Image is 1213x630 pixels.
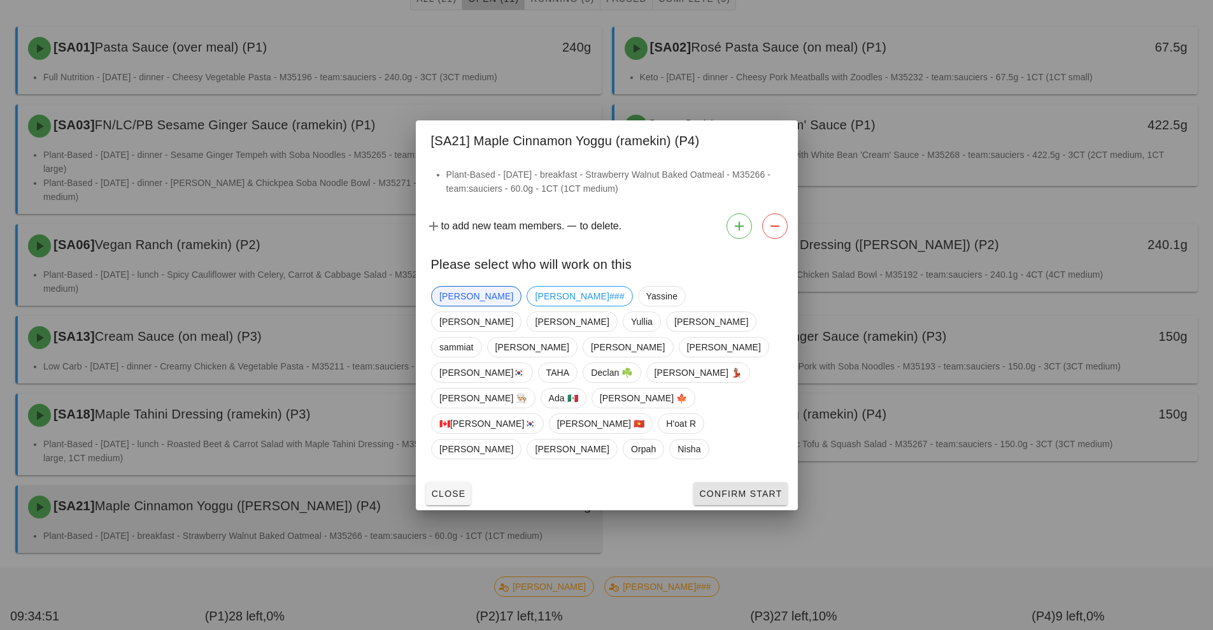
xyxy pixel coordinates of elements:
button: Close [426,482,471,505]
li: Plant-Based - [DATE] - breakfast - Strawberry Walnut Baked Oatmeal - M35266 - team:sauciers - 60.... [446,168,783,196]
span: [PERSON_NAME] 💃🏽 [654,363,742,382]
span: [PERSON_NAME] [495,338,569,357]
span: [PERSON_NAME] [686,338,760,357]
button: Confirm Start [693,482,787,505]
span: [PERSON_NAME] [439,440,513,459]
span: [PERSON_NAME] [674,312,748,331]
span: [PERSON_NAME] [439,312,513,331]
span: [PERSON_NAME]🇰🇷 [439,363,525,382]
span: [PERSON_NAME] [535,312,609,331]
span: TAHA [546,363,569,382]
div: to add new team members. to delete. [416,208,798,244]
span: [PERSON_NAME] 🇻🇳 [557,414,644,433]
span: [PERSON_NAME] [535,440,609,459]
div: [SA21] Maple Cinnamon Yoggu (ramekin) (P4) [416,120,798,157]
span: 🇨🇦[PERSON_NAME]🇰🇷 [439,414,536,433]
span: [PERSON_NAME] [591,338,665,357]
span: Close [431,489,466,499]
span: Ada 🇲🇽 [548,389,578,408]
span: Declan ☘️ [591,363,632,382]
span: H'oat R [666,414,696,433]
span: [PERSON_NAME] 🍁 [599,389,687,408]
span: [PERSON_NAME]### [535,287,624,306]
span: sammiat [439,338,474,357]
span: Yassine [646,287,677,306]
span: Nisha [677,440,700,459]
span: Confirm Start [699,489,782,499]
span: [PERSON_NAME] 👨🏼‍🍳 [439,389,527,408]
div: Please select who will work on this [416,244,798,281]
span: Yullia [630,312,652,331]
span: Orpah [630,440,655,459]
span: [PERSON_NAME] [439,287,513,306]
